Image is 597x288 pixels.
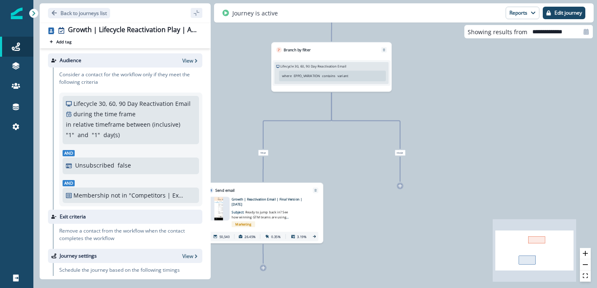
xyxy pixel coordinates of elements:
[60,57,81,64] p: Audience
[129,191,185,200] p: "Competitors | Exclusion List"
[218,150,308,156] div: True
[60,10,107,17] p: Back to journeys list
[294,73,320,78] p: EPPO_VARIATION
[395,150,405,156] span: False
[56,39,71,44] p: Add tag
[203,183,323,243] div: Send emailRemoveemail asset unavailableGrowth | Reactivation Email | Final Version | [DATE]Subjec...
[182,57,199,64] button: View
[118,161,131,170] p: false
[580,270,591,282] button: fit view
[73,110,136,118] p: during the time frame
[66,130,74,139] p: " 1 "
[232,210,289,224] span: Ready to jump back in? See how winning GTM teams are using Clay.
[297,234,306,239] p: 3.19%
[214,197,223,220] img: email asset unavailable
[232,207,290,219] p: Subject:
[48,38,73,45] button: Add tag
[232,9,278,18] p: Journey is active
[182,253,193,260] p: View
[332,93,400,149] g: Edge from 0f22e462-17c6-4f54-a39d-fdd63fe89cab to node-edge-label2969504f-5163-4a39-9cde-7b62991a...
[232,221,255,227] span: Marketing
[355,150,445,156] div: False
[63,150,75,156] span: And
[73,191,109,200] p: Membership
[59,266,180,274] p: Schedule the journey based on the following timings
[60,213,86,220] p: Exit criteria
[258,150,268,156] span: True
[219,234,230,239] p: 50,540
[468,28,527,36] p: Showing results from
[68,26,199,35] div: Growth | Lifecycle Reactivation Play | August |
[182,57,193,64] p: View
[182,253,199,260] button: View
[48,8,110,18] button: Go back
[78,130,88,139] p: and
[73,99,191,108] p: Lifecycle 30, 60, 90 Day Reactivation Email
[580,259,591,270] button: zoom out
[92,130,100,139] p: " 1 "
[280,64,346,69] p: Lifecycle 30, 60, 90 Day Reactivation Email
[191,8,202,18] button: sidebar collapse toggle
[215,188,235,193] p: Send email
[59,71,202,86] p: Consider a contact for the workflow only if they meet the following criteria
[232,197,307,207] p: Growth | Reactivation Email | Final Version | [DATE]
[338,73,348,78] p: variant
[60,252,97,260] p: Journey settings
[103,130,120,139] p: day(s)
[580,248,591,259] button: zoom in
[271,234,280,239] p: 0.35%
[75,161,114,170] p: Unsubscribed
[284,47,311,53] p: Branch by filter
[282,73,292,78] p: where
[263,93,332,149] g: Edge from 0f22e462-17c6-4f54-a39d-fdd63fe89cab to node-edge-labelba119820-d9c0-4396-a531-835b965c...
[11,8,23,19] img: Inflection
[111,191,127,200] p: not in
[271,42,392,92] div: Branch by filterRemoveLifecycle 30, 60, 90 Day Reactivation EmailwhereEPPO_VARIATIONcontains variant
[506,7,539,19] button: Reports
[244,234,256,239] p: 26.45%
[66,120,180,129] p: in relative timeframe between (inclusive)
[543,7,585,19] button: Edit journey
[63,180,75,186] span: And
[322,73,335,78] p: contains
[59,227,202,242] p: Remove a contact from the workflow when the contact completes the workflow
[554,10,582,16] p: Edit journey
